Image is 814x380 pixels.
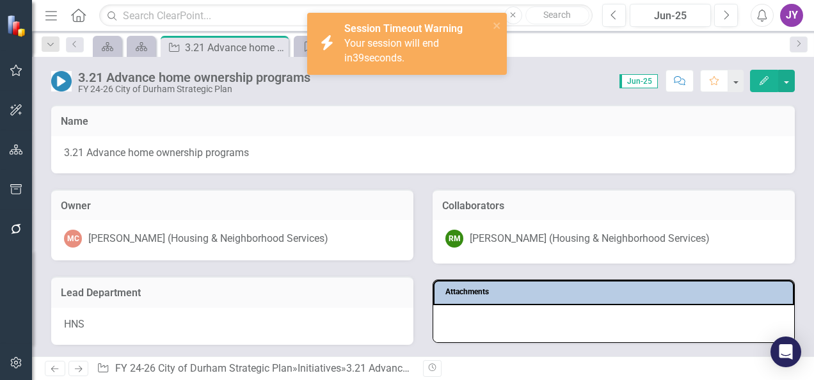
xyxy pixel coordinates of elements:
span: HNS [64,318,84,330]
button: Search [525,6,589,24]
h3: Lead Department [61,287,404,299]
button: Jun-25 [630,4,711,27]
span: 39 [353,52,364,64]
div: MC [64,230,82,248]
span: Jun-25 [619,74,658,88]
h3: Owner [61,200,404,212]
img: In Progress [51,71,72,91]
span: 3.21 Advance home ownership programs [64,146,782,161]
button: JY [780,4,803,27]
a: Initiatives [298,362,341,374]
a: FY 24-26 City of Durham Strategic Plan [115,362,292,374]
h3: Name [61,116,785,127]
strong: Session Timeout Warning [344,22,463,35]
div: Open Intercom Messenger [770,336,801,367]
div: FY 24-26 City of Durham Strategic Plan [78,84,310,94]
div: [PERSON_NAME] (Housing & Neighborhood Services) [88,232,328,246]
div: [PERSON_NAME] (Housing & Neighborhood Services) [470,232,710,246]
img: ClearPoint Strategy [6,15,29,37]
div: 3.21 Advance home ownership programs [185,40,285,56]
div: RM [445,230,463,248]
span: Search [543,10,571,20]
h3: Attachments [445,288,786,296]
button: close [493,18,502,33]
div: 3.21 Advance home ownership programs [346,362,531,374]
h3: Collaborators [442,200,785,212]
div: » » [97,361,413,376]
input: Search ClearPoint... [99,4,593,27]
div: 3.21 Advance home ownership programs [78,70,310,84]
span: Your session will end in seconds. [344,37,439,64]
div: Jun-25 [634,8,706,24]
